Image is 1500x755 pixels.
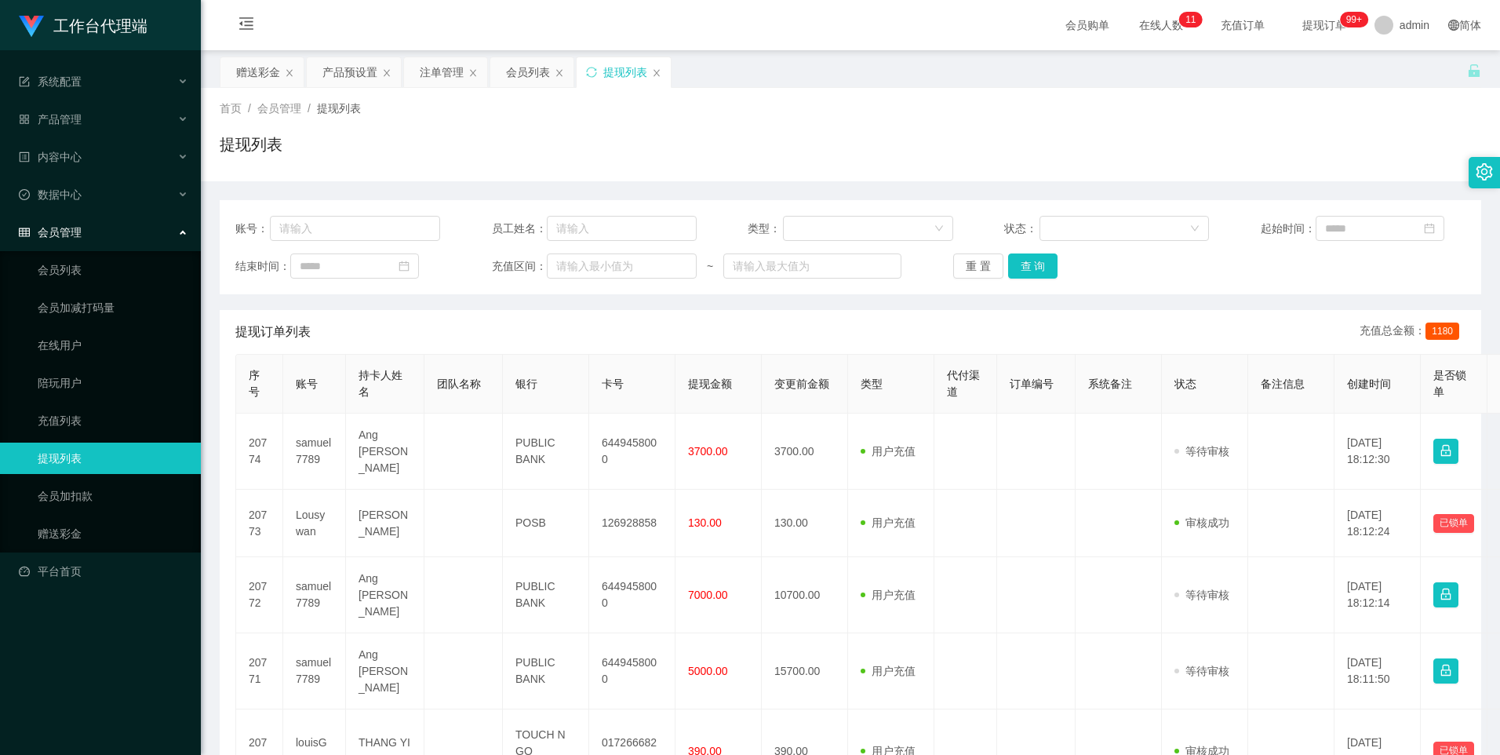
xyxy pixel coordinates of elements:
[503,414,589,490] td: PUBLIC BANK
[220,1,273,51] i: 图标: menu-fold
[38,292,188,323] a: 会员加减打码量
[652,68,661,78] i: 图标: close
[1174,589,1229,601] span: 等待审核
[19,75,82,88] span: 系统配置
[861,377,883,390] span: 类型
[688,445,728,458] span: 3700.00
[1190,224,1200,235] i: 图标: down
[723,253,901,279] input: 请输入最大值为
[688,377,732,390] span: 提现金额
[283,490,346,557] td: Lousywan
[346,633,424,709] td: Ang [PERSON_NAME]
[762,633,848,709] td: 15700.00
[1174,665,1229,677] span: 等待审核
[1334,633,1421,709] td: [DATE] 18:11:50
[1179,12,1202,27] sup: 11
[1008,253,1058,279] button: 查 询
[586,67,597,78] i: 图标: sync
[1347,377,1391,390] span: 创建时间
[296,377,318,390] span: 账号
[19,16,44,38] img: logo.9652507e.png
[861,589,916,601] span: 用户充值
[1261,377,1305,390] span: 备注信息
[1213,20,1272,31] span: 充值订单
[38,330,188,361] a: 在线用户
[492,221,547,237] span: 员工姓名：
[1191,12,1196,27] p: 1
[1340,12,1368,27] sup: 1086
[308,102,311,115] span: /
[38,518,188,549] a: 赠送彩金
[235,258,290,275] span: 结束时间：
[1467,64,1481,78] i: 图标: unlock
[1131,20,1191,31] span: 在线人数
[589,490,675,557] td: 126928858
[1433,369,1466,398] span: 是否锁单
[748,221,783,237] span: 类型：
[38,254,188,286] a: 会员列表
[19,76,30,87] i: 图标: form
[359,369,402,398] span: 持卡人姓名
[602,377,624,390] span: 卡号
[346,557,424,633] td: Ang [PERSON_NAME]
[248,102,251,115] span: /
[1360,323,1465,341] div: 充值总金额：
[236,57,280,87] div: 赠送彩金
[382,68,391,78] i: 图标: close
[346,490,424,557] td: [PERSON_NAME]
[38,367,188,399] a: 陪玩用户
[589,414,675,490] td: 6449458000
[399,261,410,272] i: 图标: calendar
[38,480,188,512] a: 会员加扣款
[1433,439,1458,464] button: 图标: lock
[220,133,282,156] h1: 提现列表
[589,557,675,633] td: 6449458000
[322,57,377,87] div: 产品预设置
[1425,323,1459,340] span: 1180
[762,414,848,490] td: 3700.00
[1174,377,1196,390] span: 状态
[1004,221,1039,237] span: 状态：
[1424,223,1435,234] i: 图标: calendar
[603,57,647,87] div: 提现列表
[1476,163,1493,181] i: 图标: setting
[934,224,944,235] i: 图标: down
[53,1,147,51] h1: 工作台代理端
[235,221,270,237] span: 账号：
[19,19,147,31] a: 工作台代理端
[19,151,30,162] i: 图标: profile
[688,665,728,677] span: 5000.00
[283,557,346,633] td: samuel7789
[420,57,464,87] div: 注单管理
[19,226,82,239] span: 会员管理
[515,377,537,390] span: 银行
[257,102,301,115] span: 会员管理
[236,557,283,633] td: 20772
[236,490,283,557] td: 20773
[555,68,564,78] i: 图标: close
[236,414,283,490] td: 20774
[38,405,188,436] a: 充值列表
[235,323,311,341] span: 提现订单列表
[283,633,346,709] td: samuel7789
[19,227,30,238] i: 图标: table
[1334,557,1421,633] td: [DATE] 18:12:14
[346,414,424,490] td: Ang [PERSON_NAME]
[589,633,675,709] td: 6449458000
[953,253,1003,279] button: 重 置
[1174,516,1229,529] span: 审核成功
[1334,490,1421,557] td: [DATE] 18:12:24
[38,443,188,474] a: 提现列表
[19,114,30,125] i: 图标: appstore-o
[1448,20,1459,31] i: 图标: global
[236,633,283,709] td: 20771
[285,68,294,78] i: 图标: close
[762,490,848,557] td: 130.00
[1088,377,1132,390] span: 系统备注
[19,556,188,587] a: 图标: dashboard平台首页
[19,189,30,200] i: 图标: check-circle-o
[492,258,547,275] span: 充值区间：
[503,557,589,633] td: PUBLIC BANK
[697,258,723,275] span: ~
[19,151,82,163] span: 内容中心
